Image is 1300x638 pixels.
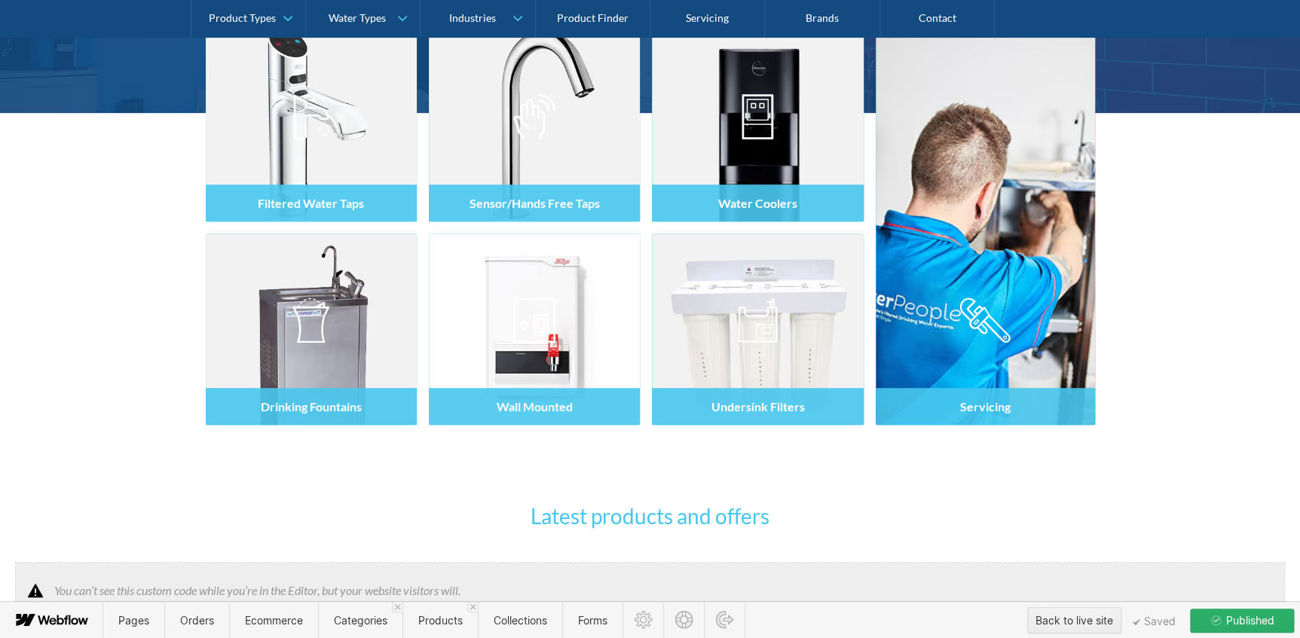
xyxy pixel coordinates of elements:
[469,196,599,210] h4: Sensor/Hands Free Taps
[711,399,804,414] h4: Undersink Filters
[1035,609,1113,632] div: Back to live site
[578,614,607,627] span: Forms
[1133,618,1176,626] span: Saved
[356,500,944,532] h3: Latest products and offers
[209,12,276,25] div: Product Types
[206,30,417,221] a: Filtered Water Taps
[392,602,402,612] a: Close 'Categories' tab
[1223,609,1274,632] span: Published
[118,614,149,627] span: Pages
[429,30,640,221] a: Sensor/Hands Free Taps
[448,12,495,25] div: Industries
[429,234,640,425] img: Wall Mounted
[329,12,386,25] div: Water Types
[1027,607,1121,633] button: Back to live site
[6,36,47,50] span: Text us
[467,602,478,612] a: Close 'Products' tab
[258,196,364,210] h4: Filtered Water Taps
[652,30,863,221] a: Water Coolers
[496,399,572,414] h4: Wall Mounted
[876,30,1095,425] a: Servicing
[245,614,303,627] span: Ecommerce
[960,399,1011,414] h4: Servicing
[1190,609,1294,633] button: Published
[261,399,362,414] h4: Drinking Fountains
[718,196,797,210] h4: Water Coolers
[334,614,387,627] span: Categories
[180,614,214,627] span: Orders
[652,234,863,425] img: Undersink Filters
[206,234,417,425] img: Drinking Fountains
[494,614,547,627] span: Collections
[418,614,463,627] span: Products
